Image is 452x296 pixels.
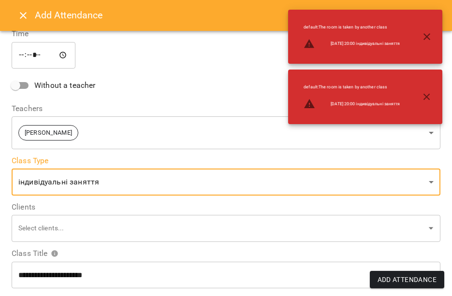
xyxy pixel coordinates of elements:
[12,30,440,38] label: Time
[12,157,440,165] label: Class Type
[296,20,408,34] li: default : The room is taken by another class
[18,224,425,233] p: Select clients...
[35,8,440,23] h6: Add Attendance
[370,271,445,288] button: Add Attendance
[12,250,58,257] span: Class Title
[12,215,440,242] div: Select clients...
[12,4,35,27] button: Close
[12,169,440,196] div: індивідуальні заняття
[296,34,408,54] li: [DATE] 20:00 індивідуальні заняття
[12,203,440,211] label: Clients
[12,105,440,113] label: Teachers
[34,80,96,91] span: Without a teacher
[296,80,408,94] li: default : The room is taken by another class
[296,94,408,113] li: [DATE] 20:00 індивідуальні заняття
[378,274,437,285] span: Add Attendance
[51,250,58,257] svg: Please specify class title or select clients
[19,128,78,138] span: [PERSON_NAME]
[12,116,440,149] div: [PERSON_NAME]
